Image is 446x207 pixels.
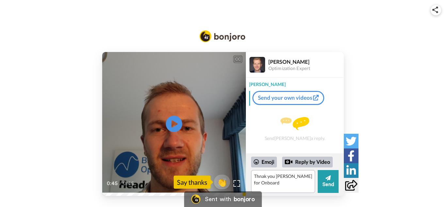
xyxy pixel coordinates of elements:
button: 👏 [214,175,230,189]
span: 0:45 [123,180,135,187]
div: bonjoro [234,196,255,202]
div: Send [PERSON_NAME] a reply. [246,108,344,150]
div: Say thanks [174,176,211,189]
img: ic_share.svg [432,7,438,13]
div: Reply by Video [285,158,293,166]
div: Sent with [205,196,231,202]
img: message.svg [280,117,309,130]
img: Full screen [233,180,240,187]
img: Profile Image [249,57,265,73]
span: / [119,180,122,187]
div: Emoji [251,157,277,167]
textarea: Thnak you [PERSON_NAME] for Onboard [251,170,315,193]
button: Send [318,170,339,193]
a: Bonjoro LogoSent withbonjoro [184,191,262,207]
div: [PERSON_NAME] [246,78,344,88]
div: [PERSON_NAME] [268,59,343,65]
span: 👏 [214,177,230,187]
img: Bonjoro Logo [191,195,200,204]
div: Reply by Video [282,157,333,168]
div: Optimization Expert [268,66,343,71]
div: CC [234,56,242,62]
a: Send your own videos [252,91,324,105]
img: Bonjoro Logo [199,30,245,42]
span: 0:45 [107,180,118,187]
